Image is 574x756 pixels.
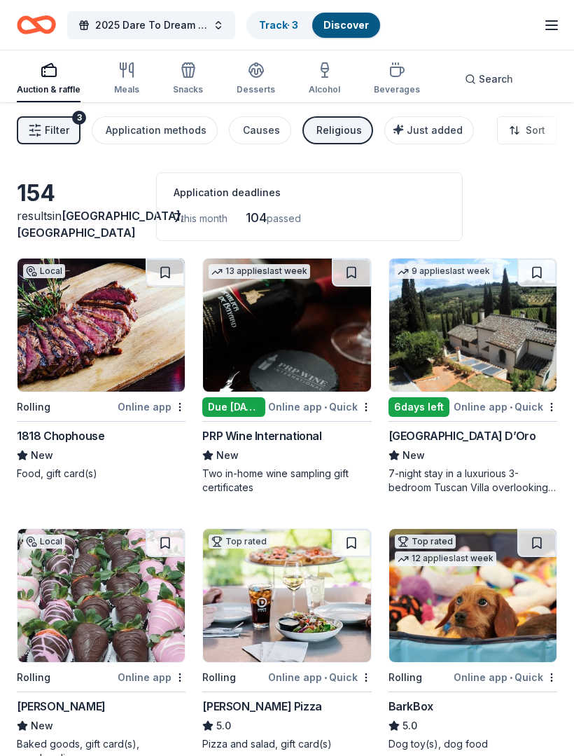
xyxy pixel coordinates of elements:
[402,717,417,734] span: 5.0
[202,258,371,495] a: Image for PRP Wine International13 applieslast weekDue [DATE]Online app•QuickPRP Wine Internation...
[202,528,371,751] a: Image for Dewey's PizzaTop ratedRollingOnline app•Quick[PERSON_NAME] Pizza5.0Pizza and salad, gif...
[92,116,218,144] button: Application methods
[229,116,291,144] button: Causes
[45,122,69,139] span: Filter
[17,8,56,41] a: Home
[388,397,449,417] div: 6 days left
[309,56,340,102] button: Alcohol
[407,124,463,136] span: Just added
[237,84,275,95] div: Desserts
[202,669,236,686] div: Rolling
[479,71,513,88] span: Search
[17,529,185,662] img: Image for Duke Bakery
[209,264,310,279] div: 13 applies last week
[374,56,420,102] button: Beverages
[17,209,184,240] span: [GEOGRAPHIC_DATA], [GEOGRAPHIC_DATA]
[497,116,557,144] button: Sort
[309,84,340,95] div: Alcohol
[389,259,556,392] img: Image for Villa Sogni D’Oro
[67,11,235,39] button: 2025 Dare To Dream Gala
[209,535,269,549] div: Top rated
[17,116,80,144] button: Filter3
[202,467,371,495] div: Two in-home wine sampling gift certificates
[384,116,474,144] button: Just added
[202,698,321,715] div: [PERSON_NAME] Pizza
[95,17,207,34] span: 2025 Dare To Dream Gala
[216,447,239,464] span: New
[389,529,556,662] img: Image for BarkBox
[526,122,545,139] span: Sort
[388,528,557,751] a: Image for BarkBoxTop rated12 applieslast weekRollingOnline app•QuickBarkBox5.0Dog toy(s), dog food
[323,19,369,31] a: Discover
[454,668,557,686] div: Online app Quick
[402,447,425,464] span: New
[216,717,231,734] span: 5.0
[114,56,139,102] button: Meals
[202,427,321,444] div: PRP Wine International
[23,535,65,549] div: Local
[17,84,80,95] div: Auction & raffle
[17,698,106,715] div: [PERSON_NAME]
[118,668,185,686] div: Online app
[259,19,298,31] a: Track· 3
[17,209,184,240] span: in
[388,737,557,751] div: Dog toy(s), dog food
[17,56,80,102] button: Auction & raffle
[388,467,557,495] div: 7-night stay in a luxurious 3-bedroom Tuscan Villa overlooking a vineyard and the ancient walled ...
[395,264,493,279] div: 9 applies last week
[106,122,206,139] div: Application methods
[31,717,53,734] span: New
[31,447,53,464] span: New
[202,397,265,417] div: Due [DATE]
[395,535,456,549] div: Top rated
[374,84,420,95] div: Beverages
[454,65,524,93] button: Search
[17,259,185,392] img: Image for 1818 Chophouse
[388,258,557,495] a: Image for Villa Sogni D’Oro9 applieslast week6days leftOnline app•Quick[GEOGRAPHIC_DATA] D’OroNew...
[243,122,280,139] div: Causes
[17,258,185,481] a: Image for 1818 ChophouseLocalRollingOnline app1818 ChophouseNewFood, gift card(s)
[268,668,372,686] div: Online app Quick
[302,116,373,144] button: Religious
[268,398,372,415] div: Online app Quick
[246,210,267,225] span: 104
[388,669,422,686] div: Rolling
[202,737,371,751] div: Pizza and salad, gift card(s)
[510,401,512,413] span: •
[17,669,50,686] div: Rolling
[388,698,433,715] div: BarkBox
[173,84,203,95] div: Snacks
[114,84,139,95] div: Meals
[173,56,203,102] button: Snacks
[72,111,86,125] div: 3
[246,11,381,39] button: Track· 3Discover
[316,122,362,139] div: Religious
[203,259,370,392] img: Image for PRP Wine International
[324,401,327,413] span: •
[388,427,536,444] div: [GEOGRAPHIC_DATA] D’Oro
[174,210,181,225] span: 7
[118,398,185,415] div: Online app
[181,212,227,224] span: this month
[17,427,104,444] div: 1818 Chophouse
[203,529,370,662] img: Image for Dewey's Pizza
[17,207,139,241] div: results
[17,399,50,415] div: Rolling
[267,212,301,224] span: passed
[510,672,512,683] span: •
[237,56,275,102] button: Desserts
[17,179,139,207] div: 154
[454,398,557,415] div: Online app Quick
[17,467,185,481] div: Food, gift card(s)
[395,551,496,566] div: 12 applies last week
[324,672,327,683] span: •
[23,264,65,278] div: Local
[174,184,445,201] div: Application deadlines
